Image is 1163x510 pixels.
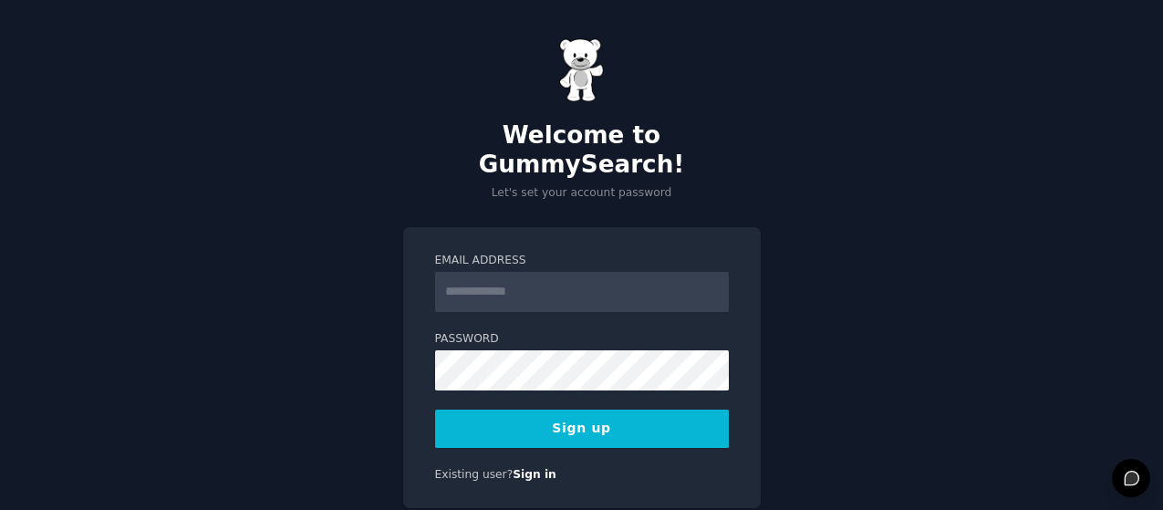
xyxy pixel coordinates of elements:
[435,410,729,448] button: Sign up
[435,253,729,269] label: Email Address
[403,121,761,179] h2: Welcome to GummySearch!
[559,38,605,102] img: Gummy Bear
[403,185,761,202] p: Let's set your account password
[435,331,729,348] label: Password
[513,468,556,481] a: Sign in
[435,468,514,481] span: Existing user?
